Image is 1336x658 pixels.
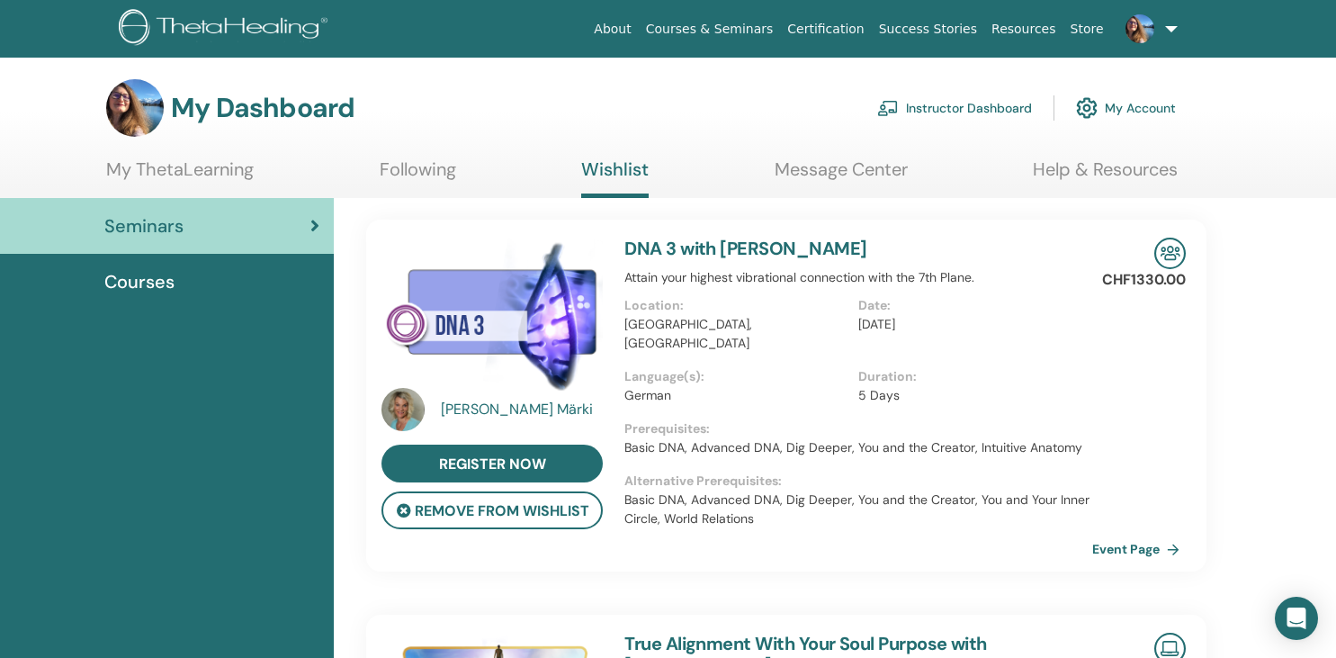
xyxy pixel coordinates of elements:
[581,158,649,198] a: Wishlist
[877,88,1032,128] a: Instructor Dashboard
[624,315,847,353] p: [GEOGRAPHIC_DATA], [GEOGRAPHIC_DATA]
[624,367,847,386] p: Language(s) :
[587,13,638,46] a: About
[119,9,334,50] img: logo.png
[858,315,1081,334] p: [DATE]
[624,491,1092,528] p: Basic DNA, Advanced DNA, Dig Deeper, You and the Creator, You and Your Inner Circle, World Relations
[1076,93,1098,123] img: cog.svg
[171,92,354,124] h3: My Dashboard
[872,13,984,46] a: Success Stories
[1154,238,1186,269] img: In-Person Seminar
[381,491,603,529] button: remove from wishlist
[106,79,164,137] img: default.jpg
[104,268,175,295] span: Courses
[1076,88,1176,128] a: My Account
[877,100,899,116] img: chalkboard-teacher.svg
[1102,269,1186,291] p: CHF1330.00
[1275,597,1318,640] div: Open Intercom Messenger
[381,445,603,482] a: register now
[106,158,254,194] a: My ThetaLearning
[624,268,1092,287] p: Attain your highest vibrational connection with the 7th Plane.
[380,158,456,194] a: Following
[624,386,847,405] p: German
[1125,14,1154,43] img: default.jpg
[984,13,1063,46] a: Resources
[639,13,781,46] a: Courses & Seminars
[858,296,1081,315] p: Date :
[381,388,425,431] img: default.jpg
[439,455,546,473] span: register now
[624,419,1092,438] p: Prerequisites :
[441,399,607,420] a: [PERSON_NAME] Märki
[858,367,1081,386] p: Duration :
[775,158,908,194] a: Message Center
[624,237,866,260] a: DNA 3 with [PERSON_NAME]
[1063,13,1111,46] a: Store
[624,438,1092,457] p: Basic DNA, Advanced DNA, Dig Deeper, You and the Creator, Intuitive Anatomy
[780,13,871,46] a: Certification
[1092,536,1187,563] a: Event Page
[1033,158,1178,194] a: Help & Resources
[858,386,1081,405] p: 5 Days
[381,238,603,393] img: DNA 3
[104,212,184,239] span: Seminars
[624,296,847,315] p: Location :
[624,472,1092,491] p: Alternative Prerequisites :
